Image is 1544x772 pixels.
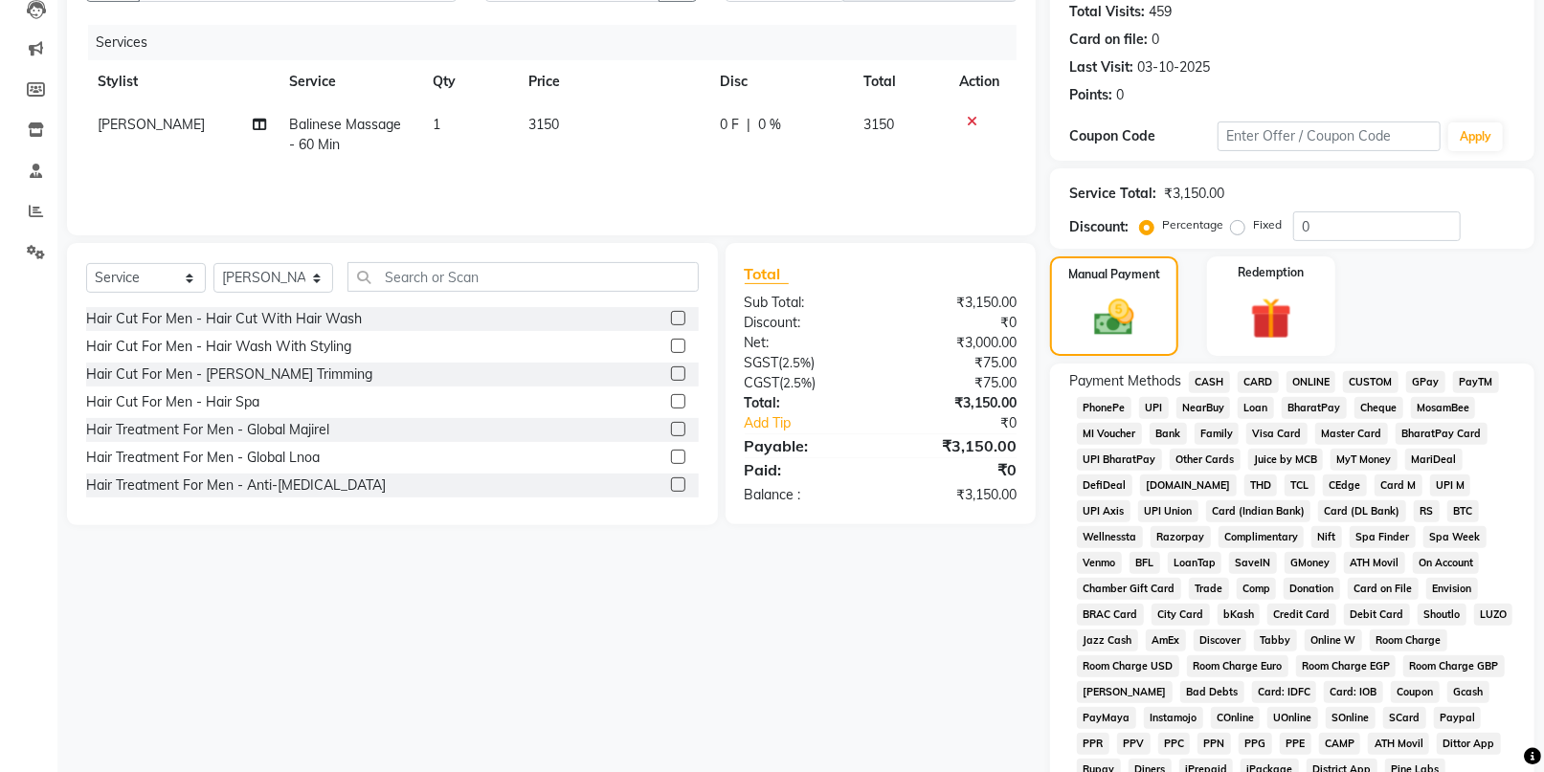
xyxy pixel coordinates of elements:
[745,354,779,371] span: SGST
[730,313,881,333] div: Discount:
[86,392,259,412] div: Hair Cut For Men - Hair Spa
[1396,423,1488,445] span: BharatPay Card
[1140,474,1237,496] span: [DOMAIN_NAME]
[1285,474,1315,496] span: TCL
[1253,216,1282,233] label: Fixed
[1447,500,1479,522] span: BTC
[1370,629,1447,651] span: Room Charge
[1218,604,1261,626] span: bKash
[1069,30,1148,50] div: Card on file:
[1218,121,1441,151] input: Enter Offer / Coupon Code
[1180,681,1244,703] span: Bad Debts
[1267,707,1318,729] span: UOnline
[1375,474,1422,496] span: Card M
[1383,707,1426,729] span: SCard
[1343,371,1399,393] span: CUSTOM
[1239,733,1272,755] span: PPG
[1082,295,1146,341] img: _cash.svg
[906,413,1031,433] div: ₹0
[1077,526,1143,548] span: Wellnessta
[1219,526,1305,548] span: Complimentary
[86,475,386,496] div: Hair Treatment For Men - Anti-[MEDICAL_DATA]
[1244,474,1278,496] span: THD
[881,393,1031,413] div: ₹3,150.00
[1077,707,1136,729] span: PayMaya
[1150,423,1187,445] span: Bank
[86,60,278,103] th: Stylist
[1426,578,1478,600] span: Envision
[1164,184,1224,204] div: ₹3,150.00
[1368,733,1429,755] span: ATH Movil
[758,115,781,135] span: 0 %
[881,458,1031,481] div: ₹0
[730,458,881,481] div: Paid:
[1284,578,1340,600] span: Donation
[1285,552,1336,574] span: GMoney
[1194,629,1247,651] span: Discover
[730,434,881,457] div: Payable:
[1206,500,1311,522] span: Card (Indian Bank)
[1318,500,1406,522] span: Card (DL Bank)
[1246,423,1308,445] span: Visa Card
[1069,217,1129,237] div: Discount:
[1069,126,1218,146] div: Coupon Code
[1344,604,1410,626] span: Debit Card
[1077,423,1142,445] span: MI Voucher
[745,374,780,391] span: CGST
[1077,604,1144,626] span: BRAC Card
[1434,707,1482,729] span: Paypal
[1252,681,1317,703] span: Card: IDFC
[1189,578,1229,600] span: Trade
[783,355,812,370] span: 2.5%
[86,364,372,385] div: Hair Cut For Men - [PERSON_NAME] Trimming
[881,434,1031,457] div: ₹3,150.00
[1296,655,1397,677] span: Room Charge EGP
[1447,681,1489,703] span: Gcash
[1248,449,1324,471] span: Juice by MCB
[1189,371,1230,393] span: CASH
[278,60,421,103] th: Service
[1139,397,1169,419] span: UPI
[1238,293,1305,344] img: _gift.svg
[1069,371,1181,391] span: Payment Methods
[1430,474,1471,496] span: UPI M
[1423,526,1487,548] span: Spa Week
[1405,449,1463,471] span: MariDeal
[730,353,881,373] div: ( )
[881,485,1031,505] div: ₹3,150.00
[1411,397,1476,419] span: MosamBee
[1418,604,1466,626] span: Shoutlo
[1238,264,1304,281] label: Redemption
[1077,629,1138,651] span: Jazz Cash
[1406,371,1445,393] span: GPay
[1305,629,1362,651] span: Online W
[881,293,1031,313] div: ₹3,150.00
[1146,629,1186,651] span: AmEx
[1077,552,1122,574] span: Venmo
[1069,85,1112,105] div: Points:
[1151,526,1211,548] span: Razorpay
[1158,733,1191,755] span: PPC
[88,25,1031,60] div: Services
[1077,474,1132,496] span: DefiDeal
[730,373,881,393] div: ( )
[1077,681,1173,703] span: [PERSON_NAME]
[1077,397,1131,419] span: PhonePe
[1138,500,1198,522] span: UPI Union
[1162,216,1223,233] label: Percentage
[708,60,852,103] th: Disc
[1077,578,1181,600] span: Chamber Gift Card
[86,337,351,357] div: Hair Cut For Men - Hair Wash With Styling
[1311,526,1342,548] span: Nift
[421,60,517,103] th: Qty
[98,116,205,133] span: [PERSON_NAME]
[730,333,881,353] div: Net:
[1170,449,1241,471] span: Other Cards
[433,116,440,133] span: 1
[881,333,1031,353] div: ₹3,000.00
[1323,474,1367,496] span: CEdge
[730,293,881,313] div: Sub Total:
[1211,707,1261,729] span: COnline
[1287,371,1336,393] span: ONLINE
[745,264,789,284] span: Total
